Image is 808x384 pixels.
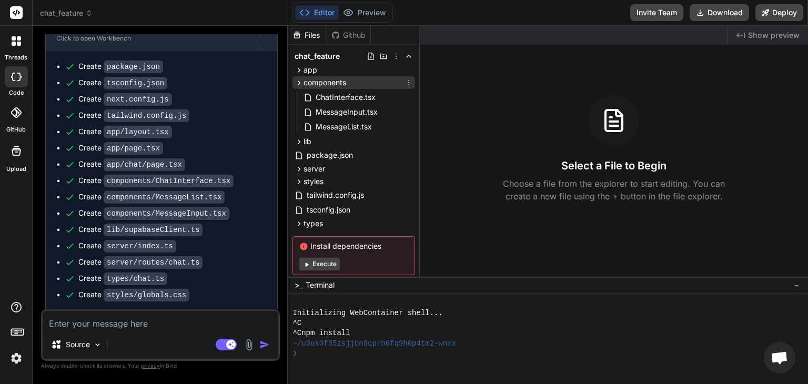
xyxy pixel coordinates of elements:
[78,289,189,300] div: Create
[299,241,408,251] span: Install dependencies
[104,240,176,252] code: server/index.ts
[104,272,167,285] code: types/chat.ts
[304,176,324,187] span: styles
[66,339,90,350] p: Source
[306,204,351,216] span: tsconfig.json
[304,136,311,147] span: lib
[304,65,317,75] span: app
[78,143,163,154] div: Create
[78,240,176,251] div: Create
[304,164,325,174] span: server
[292,349,298,359] span: ❯
[78,273,167,284] div: Create
[6,165,26,174] label: Upload
[764,342,795,373] div: Open chat
[306,280,335,290] span: Terminal
[104,158,185,171] code: app/chat/page.tsx
[56,34,249,43] div: Click to open Workbench
[78,110,189,121] div: Create
[690,4,749,21] button: Download
[304,77,346,88] span: components
[630,4,683,21] button: Invite Team
[243,339,255,351] img: attachment
[104,191,225,204] code: components/MessageList.tsx
[78,159,185,170] div: Create
[5,53,27,62] label: threads
[292,339,456,349] span: ~/u3uk0f35zsjjbn9cprh6fq9h0p4tm2-wnxx
[295,5,339,20] button: Editor
[141,362,160,369] span: privacy
[41,361,280,371] p: Always double-check its answers. Your in Bind
[339,5,390,20] button: Preview
[78,191,225,203] div: Create
[7,349,25,367] img: settings
[748,30,800,41] span: Show preview
[292,318,301,328] span: ^C
[315,91,377,104] span: ChatInterface.tsx
[295,280,302,290] span: >_
[306,149,354,161] span: package.json
[40,8,93,18] span: chat_feature
[104,224,203,236] code: lib/supabaseClient.ts
[104,60,163,73] code: package.json
[304,218,323,229] span: types
[104,256,203,269] code: server/routes/chat.ts
[78,208,229,219] div: Create
[104,142,163,155] code: app/page.tsx
[93,340,102,349] img: Pick Models
[104,289,189,301] code: styles/globals.css
[792,277,802,294] button: −
[78,308,267,318] span: Run command
[78,257,203,268] div: Create
[78,224,203,235] div: Create
[295,51,340,62] span: chat_feature
[561,158,666,173] h3: Select a File to Begin
[327,30,370,41] div: Github
[78,94,172,105] div: Create
[104,93,172,106] code: next.config.js
[794,280,800,290] span: −
[496,177,732,203] p: Choose a file from the explorer to start editing. You can create a new file using the + button in...
[78,77,167,88] div: Create
[78,61,163,72] div: Create
[306,189,365,201] span: tailwind.config.js
[9,88,24,97] label: code
[299,258,340,270] button: Execute
[315,106,379,118] span: MessageInput.tsx
[104,175,234,187] code: components/ChatInterface.tsx
[104,109,189,122] code: tailwind.config.js
[104,207,229,220] code: components/MessageInput.tsx
[78,126,172,137] div: Create
[755,4,803,21] button: Deploy
[292,308,443,318] span: Initializing WebContainer shell...
[104,77,167,89] code: tsconfig.json
[78,175,234,186] div: Create
[104,126,172,138] code: app/layout.tsx
[288,30,327,41] div: Files
[315,120,373,133] span: MessageList.tsx
[292,328,350,338] span: ^Cnpm install
[259,339,270,350] img: icon
[6,125,26,134] label: GitHub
